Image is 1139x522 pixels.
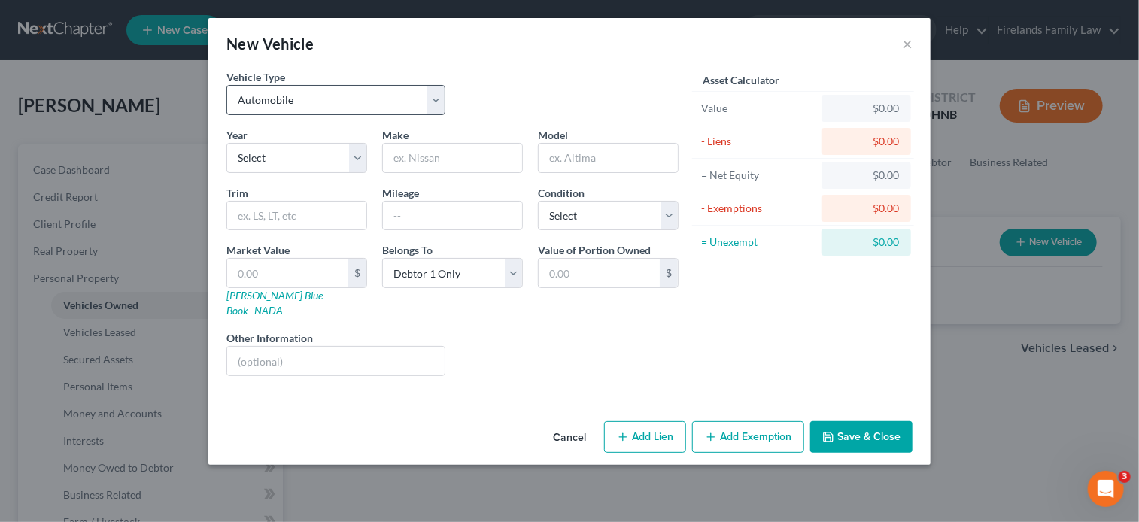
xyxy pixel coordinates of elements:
[834,168,899,183] div: $0.00
[538,127,568,143] label: Model
[227,259,348,287] input: 0.00
[701,168,815,183] div: = Net Equity
[226,127,248,143] label: Year
[383,144,522,172] input: ex. Nissan
[541,423,598,453] button: Cancel
[810,421,913,453] button: Save & Close
[226,242,290,258] label: Market Value
[834,101,899,116] div: $0.00
[226,33,314,54] div: New Vehicle
[701,134,815,149] div: - Liens
[539,144,678,172] input: ex. Altima
[1119,471,1131,483] span: 3
[538,242,651,258] label: Value of Portion Owned
[226,185,248,201] label: Trim
[660,259,678,287] div: $
[703,72,779,88] label: Asset Calculator
[604,421,686,453] button: Add Lien
[382,185,419,201] label: Mileage
[538,185,585,201] label: Condition
[692,421,804,453] button: Add Exemption
[834,134,899,149] div: $0.00
[539,259,660,287] input: 0.00
[701,235,815,250] div: = Unexempt
[902,35,913,53] button: ×
[834,201,899,216] div: $0.00
[227,202,366,230] input: ex. LS, LT, etc
[254,304,283,317] a: NADA
[701,201,815,216] div: - Exemptions
[226,289,323,317] a: [PERSON_NAME] Blue Book
[701,101,815,116] div: Value
[383,202,522,230] input: --
[226,330,313,346] label: Other Information
[834,235,899,250] div: $0.00
[348,259,366,287] div: $
[1088,471,1124,507] iframe: Intercom live chat
[226,69,285,85] label: Vehicle Type
[382,244,433,256] span: Belongs To
[382,129,409,141] span: Make
[227,347,445,375] input: (optional)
